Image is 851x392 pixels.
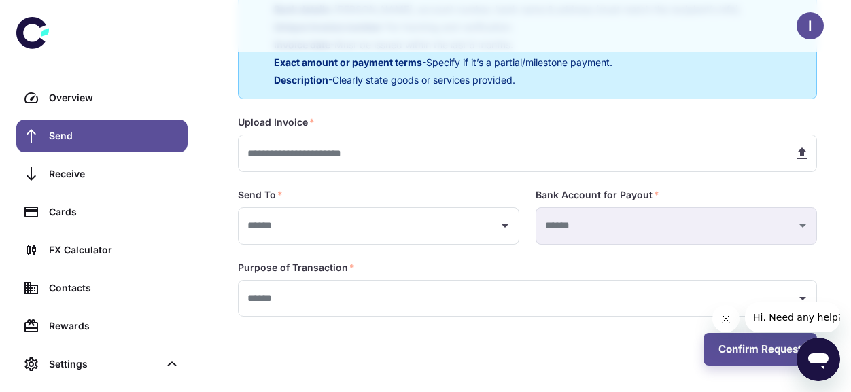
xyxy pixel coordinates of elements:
p: - Clearly state goods or services provided. [274,73,742,88]
p: - Specify if it’s a partial/milestone payment. [274,55,742,70]
iframe: Button to launch messaging window [797,338,840,381]
a: Send [16,120,188,152]
label: Purpose of Transaction [238,261,355,274]
span: Description [274,74,328,86]
button: Open [496,216,515,235]
span: Hi. Need any help? [8,10,98,20]
iframe: Close message [712,305,740,332]
div: Overview [49,90,179,105]
div: Rewards [49,319,179,334]
span: Exact amount or payment terms [274,56,422,68]
a: Contacts [16,272,188,304]
label: Send To [238,188,283,202]
a: Rewards [16,310,188,342]
div: Send [49,128,179,143]
button: I [797,12,824,39]
a: Cards [16,196,188,228]
a: Overview [16,82,188,114]
div: Cards [49,204,179,219]
a: Receive [16,158,188,190]
label: Bank Account for Payout [536,188,659,202]
iframe: Message from company [745,302,840,332]
button: Open [793,289,812,308]
div: Settings [16,348,188,380]
div: Contacts [49,281,179,296]
label: Upload Invoice [238,115,315,129]
div: Settings [49,357,159,372]
div: FX Calculator [49,243,179,257]
div: Receive [49,166,179,181]
a: FX Calculator [16,234,188,266]
button: Confirm Request [704,333,817,366]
